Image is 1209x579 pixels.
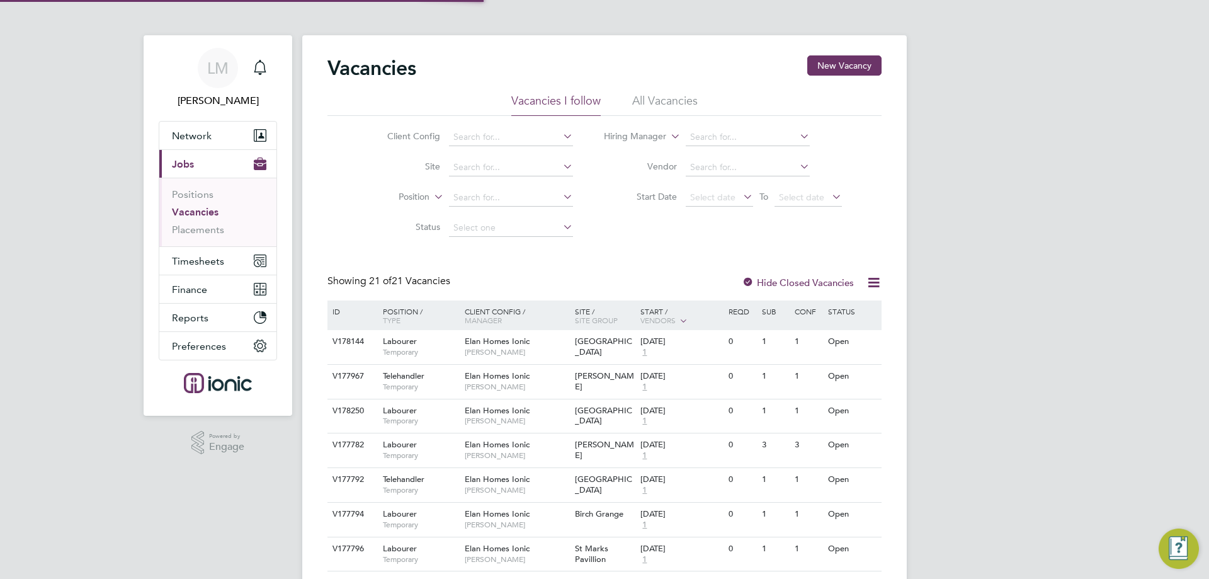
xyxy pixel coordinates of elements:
[792,301,824,322] div: Conf
[465,382,569,392] span: [PERSON_NAME]
[725,503,758,526] div: 0
[329,399,373,423] div: V178250
[144,35,292,416] nav: Main navigation
[640,520,649,530] span: 1
[759,301,792,322] div: Sub
[159,93,277,108] span: Laura Moody
[594,130,666,143] label: Hiring Manager
[825,537,880,561] div: Open
[159,373,277,393] a: Go to home page
[632,93,698,116] li: All Vacancies
[1159,529,1199,569] button: Engage Resource Center
[373,301,462,331] div: Position /
[449,189,573,207] input: Search for...
[725,537,758,561] div: 0
[725,301,758,322] div: Reqd
[686,159,810,176] input: Search for...
[383,382,458,392] span: Temporary
[465,485,569,495] span: [PERSON_NAME]
[575,405,632,427] span: [GEOGRAPHIC_DATA]
[329,365,373,388] div: V177967
[369,275,450,287] span: 21 Vacancies
[759,365,792,388] div: 1
[172,255,224,267] span: Timesheets
[604,191,677,202] label: Start Date
[759,503,792,526] div: 1
[159,48,277,108] a: LM[PERSON_NAME]
[640,440,722,450] div: [DATE]
[159,275,276,303] button: Finance
[575,474,632,495] span: [GEOGRAPHIC_DATA]
[329,468,373,491] div: V177792
[449,219,573,237] input: Select one
[383,416,458,426] span: Temporary
[575,370,634,392] span: [PERSON_NAME]
[792,399,824,423] div: 1
[640,544,722,554] div: [DATE]
[159,247,276,275] button: Timesheets
[825,399,880,423] div: Open
[462,301,572,331] div: Client Config /
[825,365,880,388] div: Open
[725,399,758,423] div: 0
[725,365,758,388] div: 0
[825,503,880,526] div: Open
[329,537,373,561] div: V177796
[807,55,882,76] button: New Vacancy
[383,439,417,450] span: Labourer
[756,188,772,205] span: To
[369,275,392,287] span: 21 of
[449,159,573,176] input: Search for...
[465,347,569,357] span: [PERSON_NAME]
[383,543,417,554] span: Labourer
[640,382,649,393] span: 1
[383,474,424,484] span: Telehandler
[172,340,226,352] span: Preferences
[465,405,530,416] span: Elan Homes Ionic
[172,130,212,142] span: Network
[792,365,824,388] div: 1
[383,405,417,416] span: Labourer
[792,503,824,526] div: 1
[640,450,649,461] span: 1
[383,485,458,495] span: Temporary
[159,150,276,178] button: Jobs
[640,485,649,496] span: 1
[465,370,530,381] span: Elan Homes Ionic
[172,206,219,218] a: Vacancies
[329,330,373,353] div: V178144
[759,433,792,457] div: 3
[725,433,758,457] div: 0
[759,468,792,491] div: 1
[465,315,502,325] span: Manager
[465,554,569,565] span: [PERSON_NAME]
[792,468,824,491] div: 1
[637,301,725,332] div: Start /
[742,277,854,289] label: Hide Closed Vacancies
[640,509,722,520] div: [DATE]
[383,450,458,461] span: Temporary
[329,301,373,322] div: ID
[383,508,417,519] span: Labourer
[825,433,880,457] div: Open
[465,508,530,519] span: Elan Homes Ionic
[640,336,722,347] div: [DATE]
[575,508,623,519] span: Birch Grange
[640,315,676,325] span: Vendors
[209,442,244,452] span: Engage
[511,93,601,116] li: Vacancies I follow
[759,537,792,561] div: 1
[825,301,880,322] div: Status
[640,347,649,358] span: 1
[792,433,824,457] div: 3
[159,178,276,246] div: Jobs
[725,468,758,491] div: 0
[172,312,208,324] span: Reports
[640,406,722,416] div: [DATE]
[465,520,569,530] span: [PERSON_NAME]
[172,284,207,295] span: Finance
[172,224,224,236] a: Placements
[465,439,530,450] span: Elan Homes Ionic
[825,468,880,491] div: Open
[686,129,810,146] input: Search for...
